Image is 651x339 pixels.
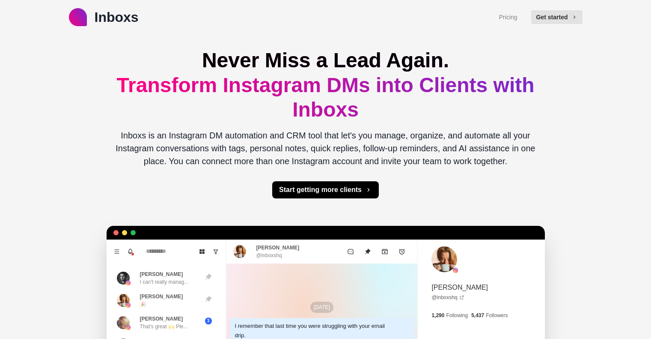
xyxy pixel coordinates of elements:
[233,245,246,258] img: picture
[256,252,282,259] p: @inboxshq
[431,282,488,293] p: [PERSON_NAME]
[359,243,376,260] button: Unpin
[446,312,468,319] p: Following
[471,312,484,319] p: 5,437
[113,48,538,122] h1: Transform Instagram DMs into Clients with Inboxs
[342,243,359,260] button: Mark as unread
[140,270,183,278] p: [PERSON_NAME]
[431,312,444,319] p: 1,290
[499,13,517,22] a: Pricing
[125,303,131,308] img: picture
[195,245,209,258] button: Board View
[272,181,379,198] button: Start getting more clients
[376,243,393,260] button: Archive
[209,245,223,258] button: Show unread conversations
[117,294,130,307] img: picture
[431,294,464,301] a: @inboxshq
[110,245,124,258] button: Menu
[125,280,131,285] img: picture
[453,268,458,273] img: picture
[140,323,188,330] p: That's great 🙌 Ple...
[113,129,538,168] p: Inboxs is an Instagram DM automation and CRM tool that let's you manage, organize, and automate a...
[117,272,130,285] img: picture
[69,7,139,27] a: logoInboxs
[256,244,300,252] p: [PERSON_NAME]
[202,49,449,72] span: Never Miss a Lead Again.
[125,325,131,330] img: picture
[140,278,189,286] p: I can't really manag...
[140,315,183,323] p: [PERSON_NAME]
[431,246,457,272] img: picture
[140,293,183,300] p: [PERSON_NAME]
[95,7,139,27] p: Inboxs
[310,302,333,313] p: [DATE]
[393,243,410,260] button: Add reminder
[140,300,146,308] p: 🎉
[69,8,87,26] img: logo
[117,316,130,329] img: picture
[486,312,508,319] p: Followers
[205,318,212,324] span: 3
[531,10,583,24] button: Get started
[124,245,137,258] button: Notifications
